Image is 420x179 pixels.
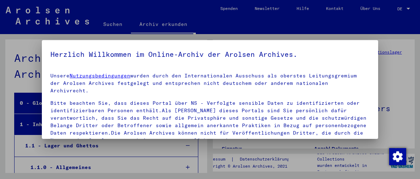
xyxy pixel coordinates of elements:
div: Zustimmung ändern [389,148,406,165]
h5: Herzlich Willkommen im Online-Archiv der Arolsen Archives. [50,49,369,60]
a: Nutzungsbedingungen [70,72,130,79]
p: Bitte beachten Sie, dass dieses Portal über NS - Verfolgte sensible Daten zu identifizierten oder... [50,99,369,144]
p: Unsere wurden durch den Internationalen Ausschuss als oberstes Leitungsgremium der Arolsen Archiv... [50,72,369,94]
img: Zustimmung ändern [389,148,406,165]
